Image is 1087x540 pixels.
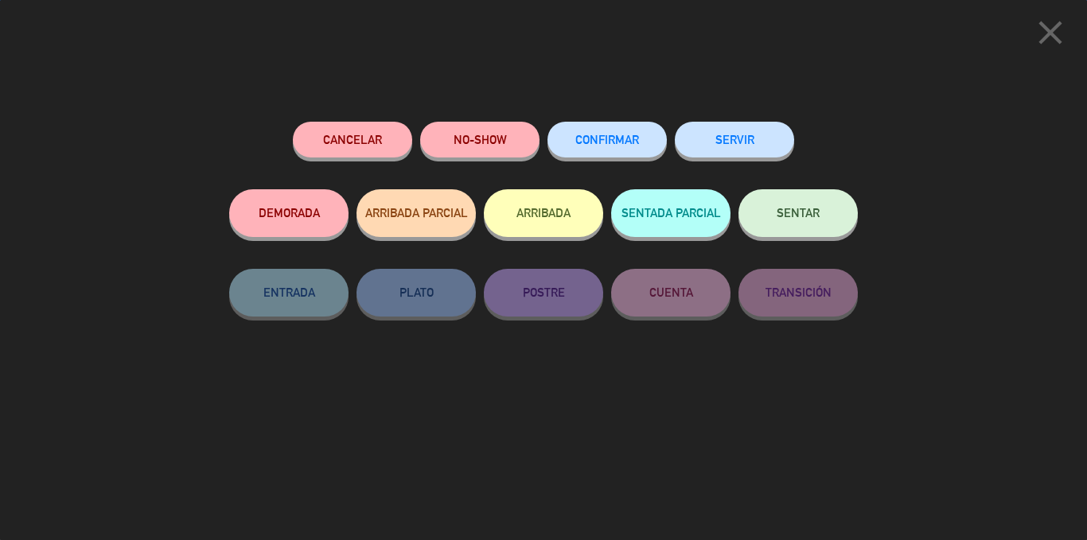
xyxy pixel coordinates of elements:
button: PLATO [356,269,476,317]
button: close [1026,12,1075,59]
button: CUENTA [611,269,731,317]
button: SENTADA PARCIAL [611,189,731,237]
button: NO-SHOW [420,122,540,157]
button: CONFIRMAR [547,122,667,157]
span: CONFIRMAR [575,133,639,146]
i: close [1031,13,1070,52]
button: SERVIR [675,122,794,157]
button: TRANSICIÓN [738,269,858,317]
button: ARRIBADA [484,189,603,237]
button: POSTRE [484,269,603,317]
span: SENTAR [777,206,820,219]
button: ARRIBADA PARCIAL [356,189,476,237]
button: SENTAR [738,189,858,237]
button: ENTRADA [229,269,349,317]
button: Cancelar [293,122,412,157]
span: ARRIBADA PARCIAL [365,206,468,219]
button: DEMORADA [229,189,349,237]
